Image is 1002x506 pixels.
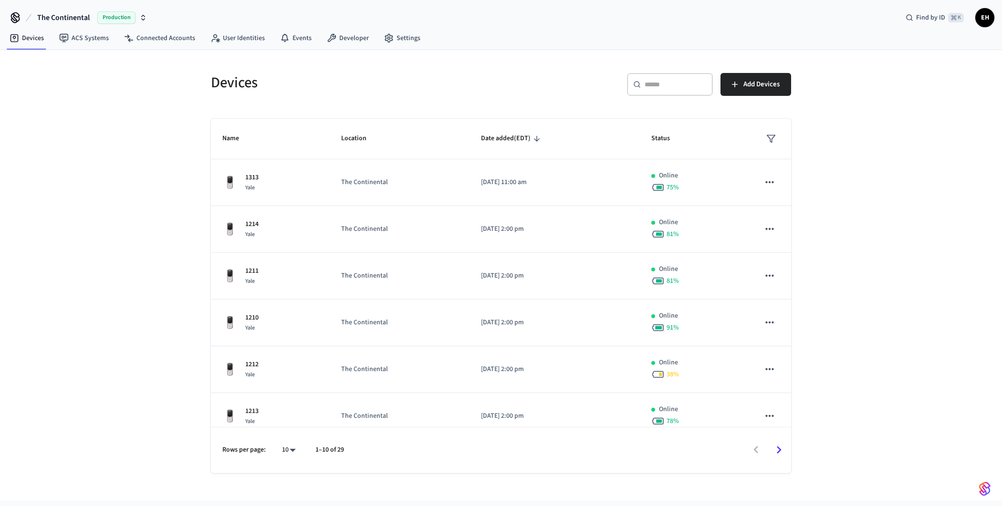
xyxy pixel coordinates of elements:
[898,9,971,26] div: Find by ID⌘ K
[659,358,678,368] p: Online
[277,443,300,457] div: 10
[341,271,458,281] p: The Continental
[481,131,543,146] span: Date added(EDT)
[245,184,255,192] span: Yale
[481,364,628,374] p: [DATE] 2:00 pm
[651,131,682,146] span: Status
[52,30,116,47] a: ACS Systems
[975,8,994,27] button: EH
[222,362,238,377] img: Yale Assure Touchscreen Wifi Smart Lock, Satin Nickel, Front
[659,264,678,274] p: Online
[667,323,679,332] span: 91 %
[659,217,678,227] p: Online
[37,12,90,23] span: The Continental
[916,13,945,22] span: Find by ID
[222,268,238,284] img: Yale Assure Touchscreen Wifi Smart Lock, Satin Nickel, Front
[659,171,678,181] p: Online
[976,9,993,26] span: EH
[720,73,791,96] button: Add Devices
[222,409,238,424] img: Yale Assure Touchscreen Wifi Smart Lock, Satin Nickel, Front
[2,30,52,47] a: Devices
[659,404,678,414] p: Online
[272,30,319,47] a: Events
[222,315,238,330] img: Yale Assure Touchscreen Wifi Smart Lock, Satin Nickel, Front
[245,360,259,370] p: 1212
[222,445,266,455] p: Rows per page:
[211,73,495,93] h5: Devices
[768,439,790,461] button: Go to next page
[245,324,255,332] span: Yale
[245,230,255,238] span: Yale
[222,222,238,237] img: Yale Assure Touchscreen Wifi Smart Lock, Satin Nickel, Front
[245,313,259,323] p: 1210
[341,224,458,234] p: The Continental
[481,271,628,281] p: [DATE] 2:00 pm
[97,11,136,24] span: Production
[376,30,428,47] a: Settings
[315,445,344,455] p: 1–10 of 29
[341,318,458,328] p: The Continental
[979,481,991,496] img: SeamLogoGradient.69752ec5.svg
[245,266,259,276] p: 1211
[667,370,679,379] span: 38 %
[481,318,628,328] p: [DATE] 2:00 pm
[667,276,679,286] span: 81 %
[203,30,272,47] a: User Identities
[319,30,376,47] a: Developer
[245,417,255,425] span: Yale
[948,13,964,22] span: ⌘ K
[245,173,259,183] p: 1313
[245,406,259,416] p: 1213
[222,131,251,146] span: Name
[245,371,255,379] span: Yale
[245,277,255,285] span: Yale
[222,175,238,190] img: Yale Assure Touchscreen Wifi Smart Lock, Satin Nickel, Front
[659,311,678,321] p: Online
[341,177,458,187] p: The Continental
[245,219,259,229] p: 1214
[667,183,679,192] span: 75 %
[743,78,780,91] span: Add Devices
[341,131,379,146] span: Location
[481,411,628,421] p: [DATE] 2:00 pm
[667,416,679,426] span: 78 %
[667,229,679,239] span: 81 %
[116,30,203,47] a: Connected Accounts
[481,224,628,234] p: [DATE] 2:00 pm
[341,364,458,374] p: The Continental
[341,411,458,421] p: The Continental
[481,177,628,187] p: [DATE] 11:00 am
